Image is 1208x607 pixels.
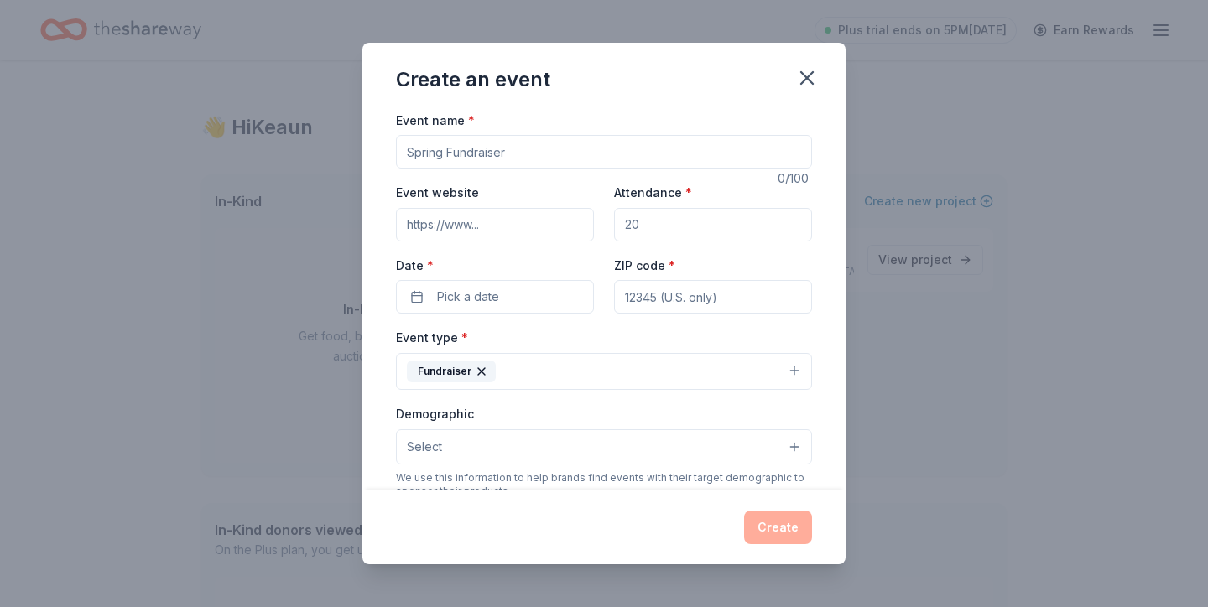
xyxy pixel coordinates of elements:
[396,208,594,241] input: https://www...
[396,280,594,314] button: Pick a date
[396,257,594,274] label: Date
[614,208,812,241] input: 20
[396,406,474,423] label: Demographic
[396,135,812,169] input: Spring Fundraiser
[407,437,442,457] span: Select
[396,429,812,464] button: Select
[396,66,550,93] div: Create an event
[407,361,496,382] div: Fundraiser
[396,471,812,498] div: We use this information to help brands find events with their target demographic to sponsor their...
[396,353,812,390] button: Fundraiser
[614,280,812,314] input: 12345 (U.S. only)
[614,257,675,274] label: ZIP code
[614,184,692,201] label: Attendance
[437,287,499,307] span: Pick a date
[396,112,475,129] label: Event name
[396,184,479,201] label: Event website
[396,329,468,346] label: Event type
[778,169,812,189] div: 0 /100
